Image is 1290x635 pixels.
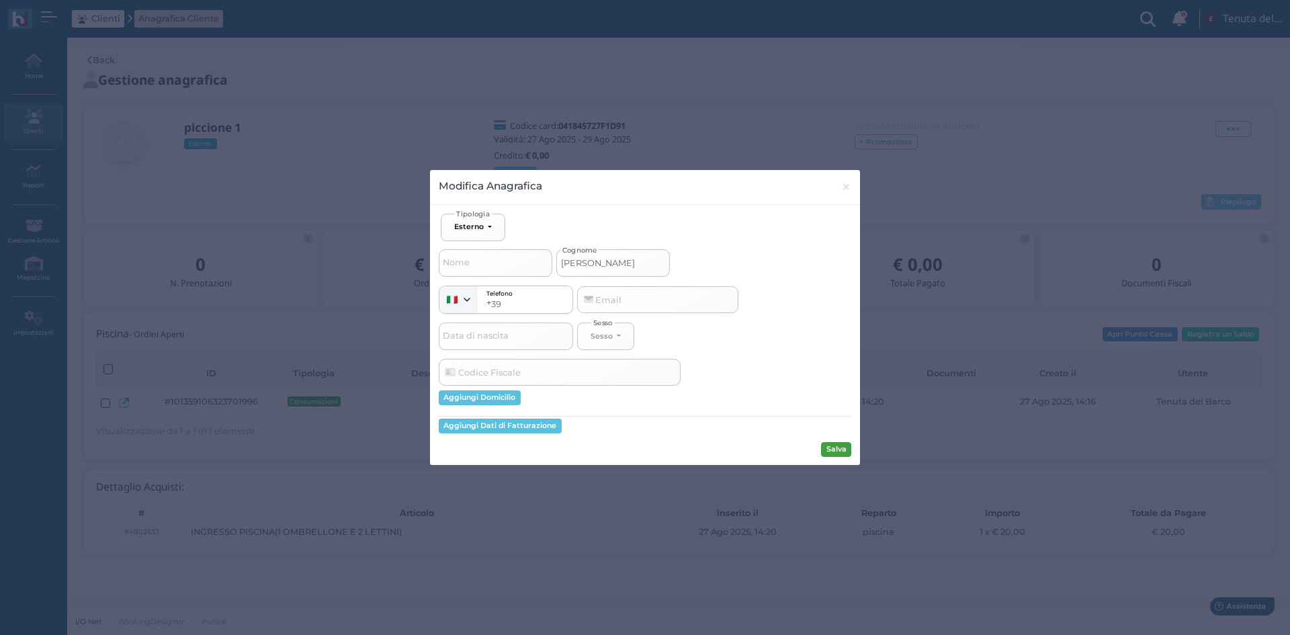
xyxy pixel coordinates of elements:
button: Esterno [441,214,505,241]
div: Sesso [591,331,613,341]
label: Telefono [486,291,513,297]
span: Cognome [560,243,599,257]
span: Assistenza [40,11,89,21]
input: Codice Fiscale [439,359,681,386]
img: it.png [447,296,458,304]
div: Esterno [454,222,484,231]
span: Data di nascita [441,328,511,345]
span: Tipologia [454,208,492,218]
button: Select phone number prefix [439,286,478,314]
span: Nome [441,255,472,271]
button: Aggiungi Dati di Fatturazione [439,419,562,433]
span: Sesso [591,317,615,327]
input: Email [577,286,738,313]
button: Salva [821,442,851,457]
h4: Modifica Anagrafica [439,178,542,194]
div: Codice Fiscale [443,367,520,378]
input: Cognome [556,249,670,276]
input: Data di nascita [439,323,573,349]
span: + [486,299,491,309]
button: Sesso [577,323,634,350]
button: Aggiungi Domicilio [439,390,521,405]
input: Nome [439,249,552,276]
span: × [841,178,851,196]
div: Email [582,294,621,306]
